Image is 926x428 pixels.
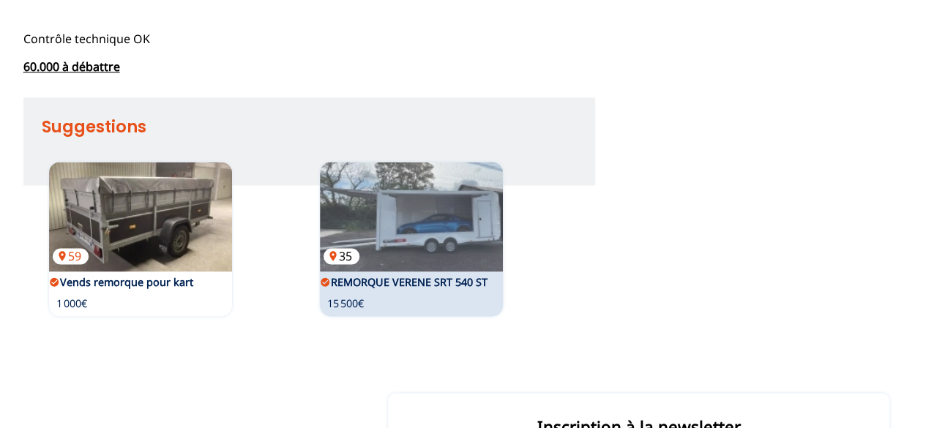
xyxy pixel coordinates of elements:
[49,162,232,271] img: Vends remorque pour kart
[60,275,193,289] a: Vends remorque pour kart
[42,112,595,141] h2: Suggestions
[331,275,488,289] a: REMORQUE VERENE SRT 540 ST
[324,248,359,264] p: 35
[49,162,232,271] a: Vends remorque pour kart59
[23,59,120,75] u: 60.000 à débattre
[320,162,503,271] a: REMORQUE VERENE SRT 540 ST35
[327,296,364,310] p: 15 500€
[56,296,87,310] p: 1 000€
[23,31,595,47] p: Contrôle technique OK
[53,248,89,264] p: 59
[320,162,503,271] img: REMORQUE VERENE SRT 540 ST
